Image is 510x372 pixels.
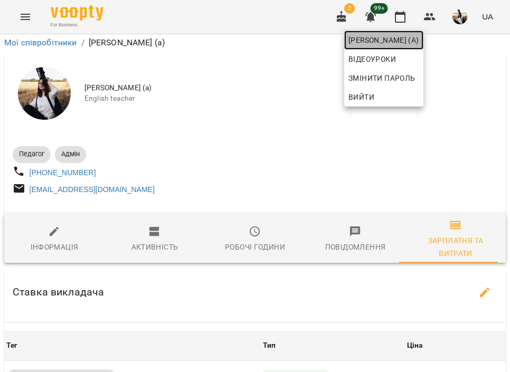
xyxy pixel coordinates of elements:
a: Змінити пароль [344,69,423,88]
button: Вийти [344,88,423,107]
span: [PERSON_NAME] (а) [348,34,419,46]
span: Відеоуроки [348,53,396,65]
a: Відеоуроки [344,50,400,69]
span: Вийти [348,91,374,103]
span: Змінити пароль [348,72,419,84]
a: [PERSON_NAME] (а) [344,31,423,50]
